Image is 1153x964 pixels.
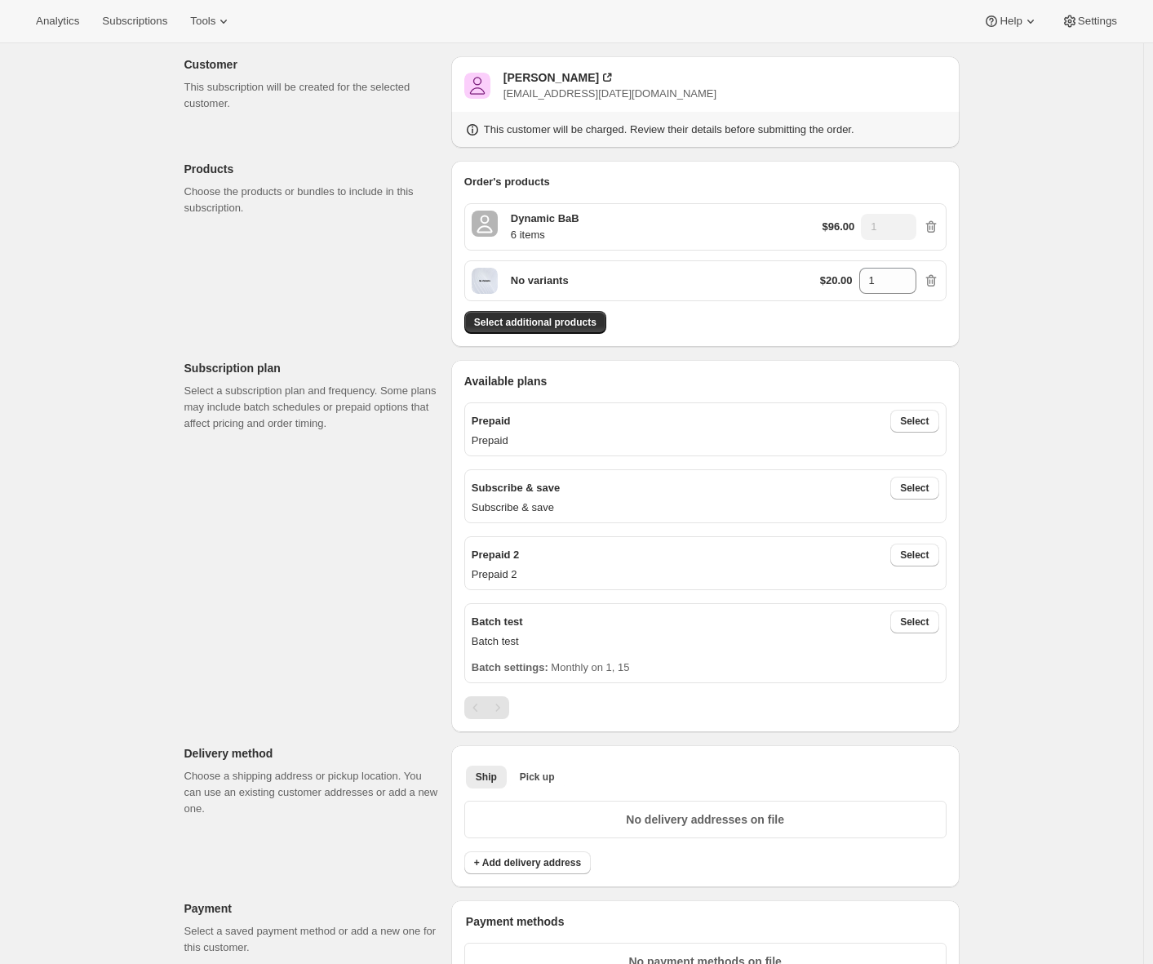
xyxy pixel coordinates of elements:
[464,311,606,334] button: Select additional products
[184,161,438,177] p: Products
[484,122,854,138] p: This customer will be charged. Review their details before submitting the order.
[472,413,511,429] p: Prepaid
[184,745,438,762] p: Delivery method
[900,415,929,428] span: Select
[511,227,579,243] p: 6 items
[184,383,438,432] p: Select a subscription plan and frequency. Some plans may include batch schedules or prepaid optio...
[900,615,929,629] span: Select
[464,851,591,874] button: + Add delivery address
[184,79,438,112] p: This subscription will be created for the selected customer.
[472,480,560,496] p: Subscribe & save
[503,69,599,86] div: [PERSON_NAME]
[823,219,855,235] p: $96.00
[890,477,938,500] button: Select
[102,15,167,28] span: Subscriptions
[474,316,596,329] span: Select additional products
[472,633,939,650] p: Batch test
[184,184,438,216] p: Choose the products or bundles to include in this subscription.
[464,373,547,389] span: Available plans
[474,856,581,869] span: + Add delivery address
[475,811,936,828] p: No delivery addresses on file
[472,211,498,237] span: 6 items
[973,10,1048,33] button: Help
[180,10,242,33] button: Tools
[511,273,569,289] p: No variants
[184,56,438,73] p: Customer
[472,433,939,449] p: Prepaid
[472,566,939,583] p: Prepaid 2
[184,900,438,917] p: Payment
[472,661,548,673] span: Batch settings:
[890,544,938,566] button: Select
[92,10,177,33] button: Subscriptions
[503,87,716,100] span: [EMAIL_ADDRESS][DATE][DOMAIN_NAME]
[551,661,629,673] span: Monthly on 1, 15
[472,614,523,630] p: Batch test
[466,913,947,930] p: Payment methods
[184,923,438,956] p: Select a saved payment method or add a new one for this customer.
[464,175,550,188] span: Order's products
[1000,15,1022,28] span: Help
[890,410,938,433] button: Select
[1078,15,1117,28] span: Settings
[900,549,929,562] span: Select
[190,15,215,28] span: Tools
[820,273,853,289] p: $20.00
[476,771,497,784] span: Ship
[26,10,89,33] button: Analytics
[464,696,509,719] nav: Pagination
[511,211,579,227] p: Dynamic BaB
[184,768,438,817] p: Choose a shipping address or pickup location. You can use an existing customer addresses or add a...
[464,73,490,99] span: Adrian Andrade
[1052,10,1127,33] button: Settings
[900,482,929,495] span: Select
[472,268,498,294] span: Default Title
[472,547,520,563] p: Prepaid 2
[184,360,438,376] p: Subscription plan
[36,15,79,28] span: Analytics
[520,771,555,784] span: Pick up
[890,611,938,633] button: Select
[472,500,939,516] p: Subscribe & save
